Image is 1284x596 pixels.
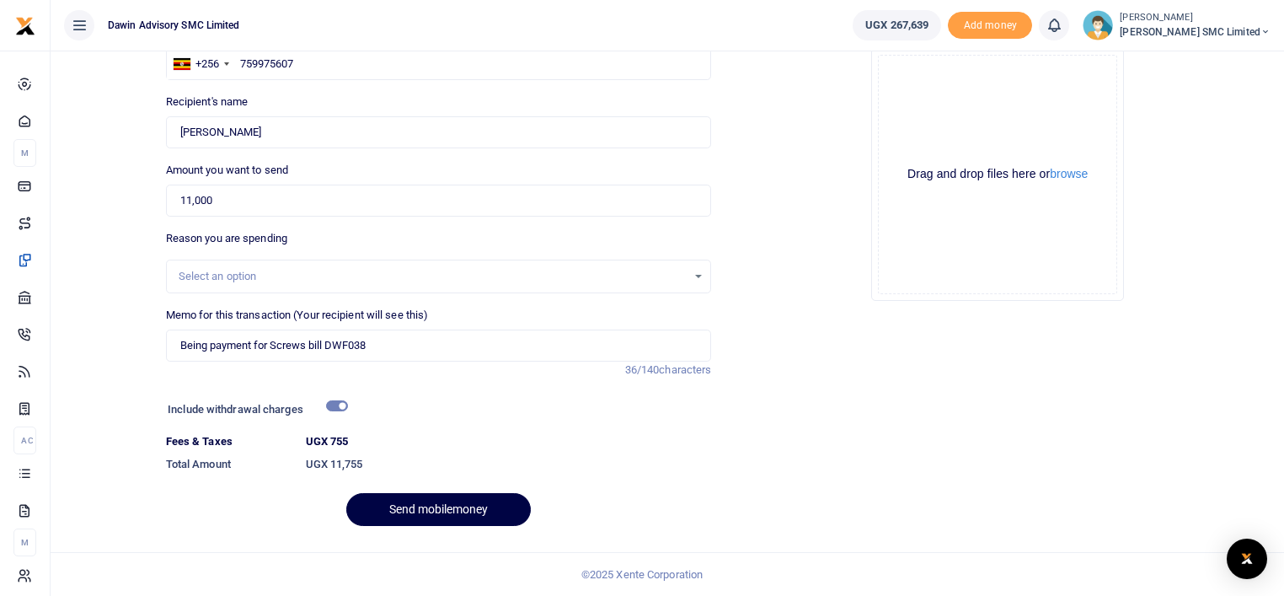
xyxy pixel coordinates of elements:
[1050,168,1088,180] button: browse
[166,230,287,247] label: Reason you are spending
[1227,539,1267,579] div: Open Intercom Messenger
[13,139,36,167] li: M
[948,18,1032,30] a: Add money
[166,330,712,362] input: Enter extra information
[166,185,712,217] input: UGX
[195,56,219,72] div: +256
[659,363,711,376] span: characters
[15,16,35,36] img: logo-small
[101,18,247,33] span: Dawin Advisory SMC Limited
[625,363,660,376] span: 36/140
[1083,10,1113,40] img: profile-user
[166,162,288,179] label: Amount you want to send
[13,427,36,454] li: Ac
[168,403,340,416] h6: Include withdrawal charges
[167,49,234,79] div: Uganda: +256
[166,307,429,324] label: Memo for this transaction (Your recipient will see this)
[159,433,299,450] dt: Fees & Taxes
[166,94,249,110] label: Recipient's name
[166,48,712,80] input: Enter phone number
[346,493,531,526] button: Send mobilemoney
[1120,24,1271,40] span: [PERSON_NAME] SMC Limited
[1120,11,1271,25] small: [PERSON_NAME]
[948,12,1032,40] span: Add money
[166,116,712,148] input: MTN & Airtel numbers are validated
[179,268,687,285] div: Select an option
[306,458,712,471] h6: UGX 11,755
[948,12,1032,40] li: Toup your wallet
[15,19,35,31] a: logo-small logo-large logo-large
[865,17,928,34] span: UGX 267,639
[879,166,1116,182] div: Drag and drop files here or
[871,48,1124,301] div: File Uploader
[13,529,36,556] li: M
[853,10,941,40] a: UGX 267,639
[166,458,292,471] h6: Total Amount
[846,10,948,40] li: Wallet ballance
[306,433,349,450] label: UGX 755
[1083,10,1271,40] a: profile-user [PERSON_NAME] [PERSON_NAME] SMC Limited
